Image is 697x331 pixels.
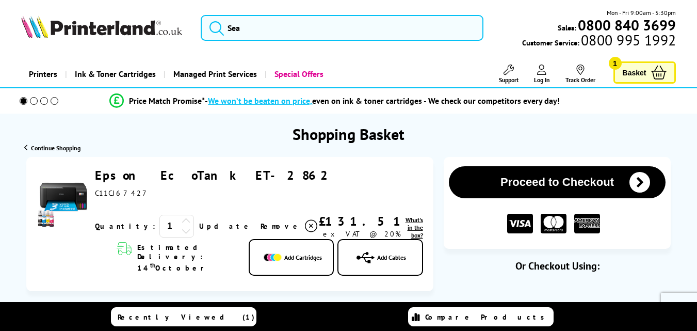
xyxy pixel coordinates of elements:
a: Support [499,65,518,84]
input: Sea [201,15,483,41]
span: Basket [623,66,646,80]
span: Continue Shopping [31,144,80,152]
span: Compare Products [425,312,550,322]
img: Epson EcoTank ET-2862 [37,176,90,229]
div: £131.51 [319,213,406,229]
a: Compare Products [408,307,554,326]
h1: Shopping Basket [293,124,404,144]
span: Add Cartridges [284,254,322,261]
img: Printerland Logo [21,15,182,38]
a: Special Offers [265,61,331,87]
span: Price Match Promise* [129,96,205,106]
img: VISA [507,214,533,234]
a: lnk_inthebox [406,216,423,239]
span: Customer Service: [522,35,676,48]
span: Add Cables [377,254,406,261]
span: We won’t be beaten on price, [208,96,312,106]
a: Basket 1 [613,61,676,84]
a: Managed Print Services [164,61,265,87]
img: Add Cartridges [264,254,282,262]
span: What's in the box? [406,216,423,239]
a: Printerland Logo [21,15,188,40]
a: Epson EcoTank ET-2862 [95,167,336,183]
span: 1 [609,57,622,70]
a: Track Order [565,65,595,84]
iframe: PayPal [454,289,660,324]
a: 0800 840 3699 [576,20,676,30]
span: Estimated Delivery: 14 October [137,243,238,273]
div: - even on ink & toner cartridges - We check our competitors every day! [205,96,560,106]
span: Log In [534,76,550,84]
a: Log In [534,65,550,84]
span: Sales: [558,23,576,33]
button: Proceed to Checkout [449,166,666,198]
a: Printers [21,61,65,87]
a: Update [199,222,252,231]
b: 0800 840 3699 [578,15,676,35]
span: ex VAT @ 20% [323,229,401,239]
span: Remove [261,222,301,231]
div: Or Checkout Using: [444,259,671,273]
a: Delete item from your basket [261,218,319,234]
a: Ink & Toner Cartridges [65,61,164,87]
span: Recently Viewed (1) [118,312,255,322]
span: C11CJ67427 [95,188,150,198]
a: Continue Shopping [24,144,80,152]
span: 0800 995 1992 [579,35,676,45]
sup: th [150,261,155,269]
img: American Express [574,214,600,234]
span: Quantity: [95,222,155,231]
span: Ink & Toner Cartridges [75,61,156,87]
span: Support [499,76,518,84]
li: modal_Promise [5,92,664,110]
span: Mon - Fri 9:00am - 5:30pm [607,8,676,18]
img: MASTER CARD [541,214,566,234]
a: Recently Viewed (1) [111,307,256,326]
